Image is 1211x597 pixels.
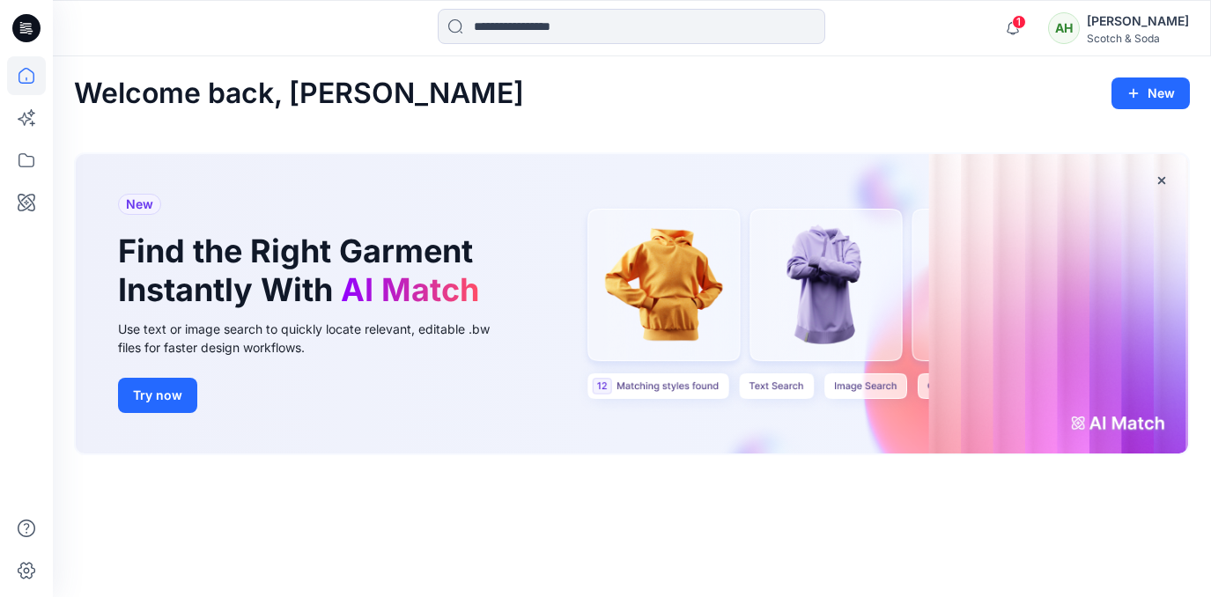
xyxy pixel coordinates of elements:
[1087,11,1189,32] div: [PERSON_NAME]
[118,378,197,413] button: Try now
[341,270,479,309] span: AI Match
[74,77,524,110] h2: Welcome back, [PERSON_NAME]
[1087,32,1189,45] div: Scotch & Soda
[1048,12,1080,44] div: AH
[118,320,514,357] div: Use text or image search to quickly locate relevant, editable .bw files for faster design workflows.
[126,194,153,215] span: New
[1111,77,1190,109] button: New
[118,232,488,308] h1: Find the Right Garment Instantly With
[1012,15,1026,29] span: 1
